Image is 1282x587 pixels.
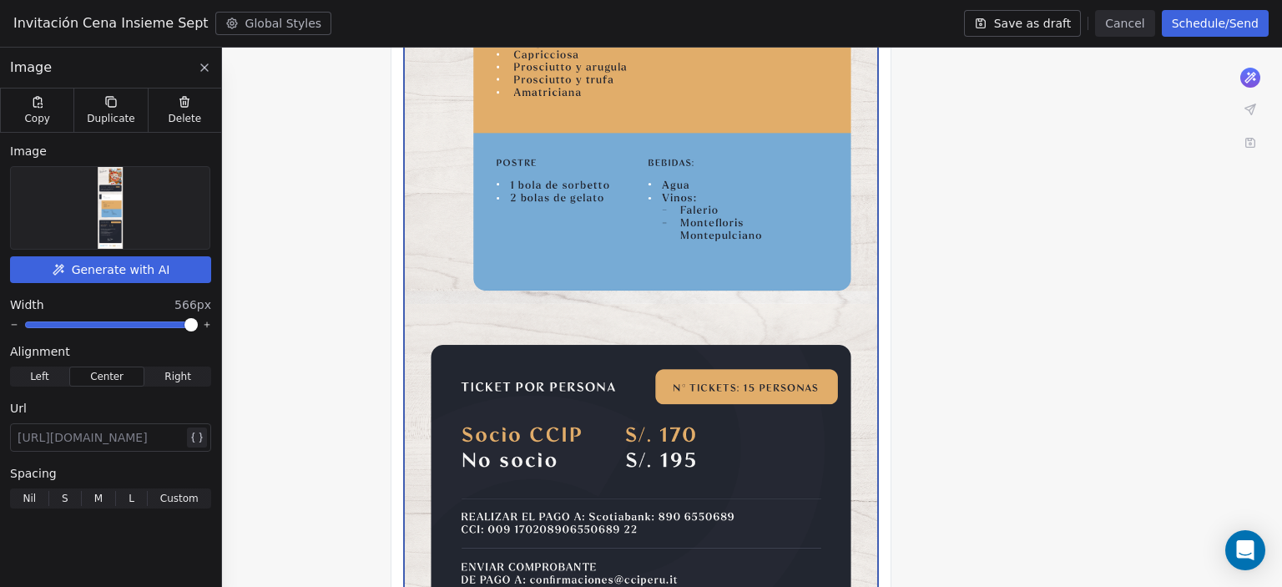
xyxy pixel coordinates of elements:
span: 566px [174,296,211,313]
span: Delete [169,112,202,125]
img: Selected image [98,167,123,249]
span: Image [10,58,52,78]
button: Schedule/Send [1162,10,1269,37]
div: Open Intercom Messenger [1225,530,1265,570]
button: Save as draft [964,10,1082,37]
span: Url [10,400,27,417]
span: Width [10,296,44,313]
span: M [94,491,103,506]
span: Right [164,369,191,384]
span: Left [30,369,49,384]
span: Image [10,143,47,159]
span: Alignment [10,343,70,360]
span: S [62,491,68,506]
button: Global Styles [215,12,332,35]
span: Invitación Cena Insieme Sept [13,13,209,33]
button: Cancel [1095,10,1154,37]
span: Copy [24,112,50,125]
button: Generate with AI [10,256,211,283]
span: L [129,491,134,506]
span: Custom [160,491,199,506]
span: Duplicate [87,112,134,125]
span: Nil [23,491,36,506]
span: Spacing [10,465,57,482]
